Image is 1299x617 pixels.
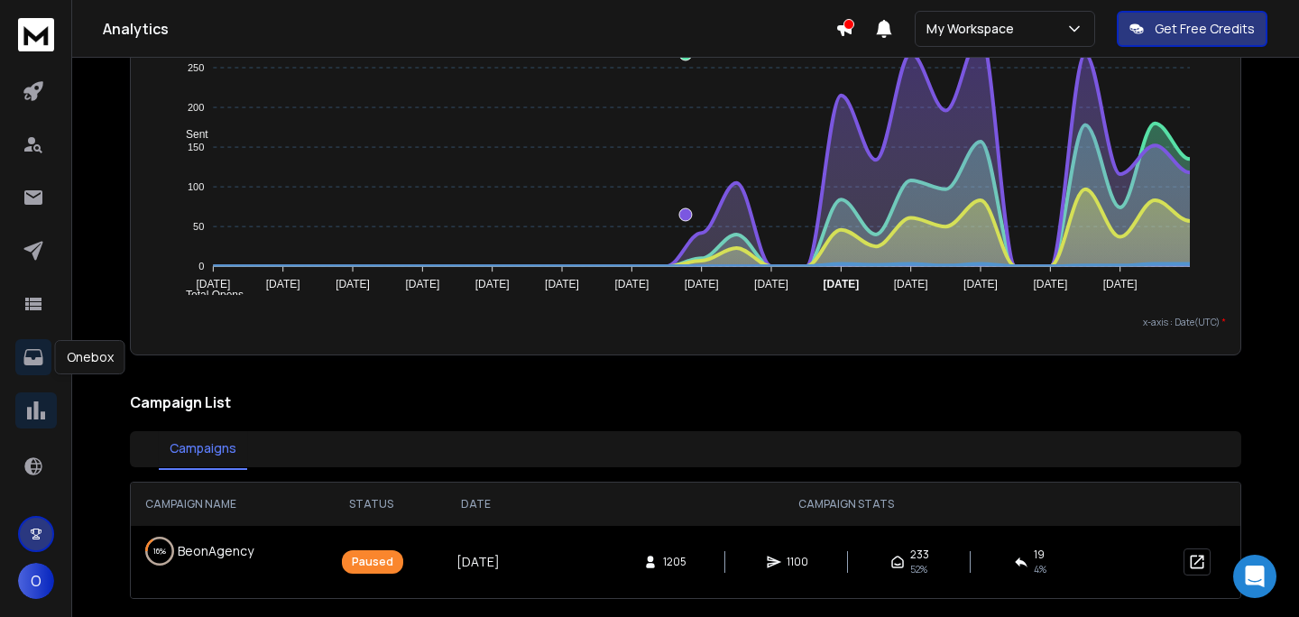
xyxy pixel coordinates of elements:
tspan: [DATE] [894,278,928,290]
span: 19 [1034,548,1045,562]
button: Campaigns [159,428,247,470]
td: BeonAgency [131,526,312,576]
button: Get Free Credits [1117,11,1267,47]
span: 1100 [787,555,808,569]
p: 16 % [153,542,166,560]
div: Onebox [55,340,125,374]
span: 1205 [663,555,686,569]
tspan: [DATE] [475,278,510,290]
tspan: 50 [193,221,204,232]
span: 52 % [910,562,927,576]
tspan: [DATE] [823,278,859,290]
button: O [18,563,54,599]
span: Sent [172,128,208,141]
p: Get Free Credits [1155,20,1255,38]
tspan: [DATE] [1033,278,1067,290]
span: 4 % [1034,562,1046,576]
tspan: [DATE] [963,278,998,290]
tspan: [DATE] [336,278,370,290]
th: STATUS [312,483,429,526]
tspan: [DATE] [196,278,230,290]
th: CAMPAIGN NAME [131,483,312,526]
h1: Analytics [103,18,835,40]
p: My Workspace [926,20,1021,38]
tspan: [DATE] [754,278,788,290]
tspan: 100 [188,181,204,192]
h2: Campaign List [130,391,1241,413]
th: CAMPAIGN STATS [522,483,1169,526]
span: 233 [910,548,929,562]
tspan: [DATE] [614,278,649,290]
p: x-axis : Date(UTC) [145,316,1226,329]
tspan: 200 [188,102,204,113]
tspan: [DATE] [1103,278,1138,290]
tspan: [DATE] [685,278,719,290]
tspan: 150 [188,142,204,152]
td: [DATE] [429,526,522,598]
div: Paused [342,550,403,574]
tspan: [DATE] [266,278,300,290]
tspan: [DATE] [405,278,439,290]
tspan: 250 [188,62,204,73]
tspan: 0 [198,261,204,272]
span: Total Opens [172,289,244,301]
img: logo [18,18,54,51]
th: DATE [429,483,522,526]
div: Open Intercom Messenger [1233,555,1276,598]
tspan: [DATE] [545,278,579,290]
